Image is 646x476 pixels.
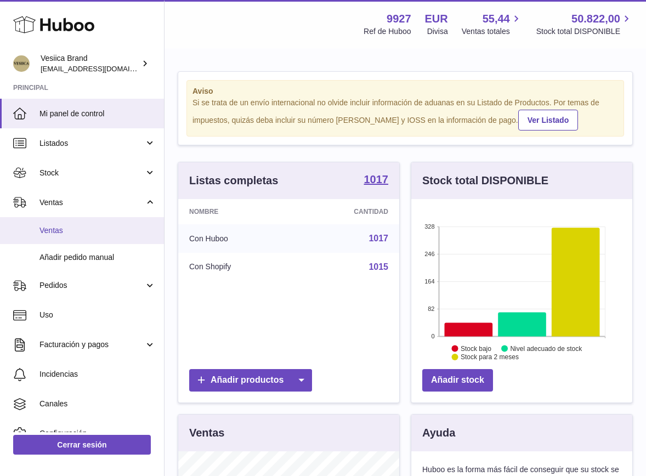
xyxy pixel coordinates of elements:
text: Nivel adecuado de stock [510,344,582,352]
text: 82 [428,305,434,312]
a: 55,44 Ventas totales [462,12,523,37]
span: Ventas totales [462,26,523,37]
div: Ref de Huboo [364,26,411,37]
a: Añadir productos [189,369,312,392]
span: Facturación y pagos [39,339,144,350]
img: logistic@vesiica.com [13,55,30,72]
span: Configuración [39,428,156,439]
div: Divisa [427,26,448,37]
span: Incidencias [39,369,156,379]
text: 328 [424,223,434,230]
a: Cerrar sesión [13,435,151,455]
span: Ventas [39,225,156,236]
span: Pedidos [39,280,144,291]
div: Si se trata de un envío internacional no olvide incluir información de aduanas en su Listado de P... [192,98,618,131]
td: Con Shopify [178,253,296,281]
td: Con Huboo [178,224,296,253]
span: Stock [39,168,144,178]
a: 1015 [369,262,388,271]
text: Stock bajo [461,344,491,352]
text: 0 [431,333,434,339]
strong: EUR [425,12,448,26]
strong: 1017 [364,174,389,185]
span: Stock total DISPONIBLE [536,26,633,37]
a: Ver Listado [518,110,578,131]
th: Cantidad [296,199,399,224]
text: 246 [424,251,434,257]
a: 50.822,00 Stock total DISPONIBLE [536,12,633,37]
span: Uso [39,310,156,320]
span: 50.822,00 [571,12,620,26]
strong: 9927 [387,12,411,26]
div: Vesiica Brand [41,53,139,74]
span: Ventas [39,197,144,208]
text: 164 [424,278,434,285]
a: Añadir stock [422,369,493,392]
span: Listados [39,138,144,149]
a: 1017 [369,234,388,243]
text: Stock para 2 meses [461,353,519,361]
span: Canales [39,399,156,409]
span: Añadir pedido manual [39,252,156,263]
strong: Aviso [192,86,618,97]
h3: Stock total DISPONIBLE [422,173,548,188]
h3: Ventas [189,426,224,440]
span: Mi panel de control [39,109,156,119]
span: [EMAIL_ADDRESS][DOMAIN_NAME] [41,64,161,73]
span: 55,44 [483,12,510,26]
th: Nombre [178,199,296,224]
a: 1017 [364,174,389,187]
h3: Listas completas [189,173,278,188]
h3: Ayuda [422,426,455,440]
